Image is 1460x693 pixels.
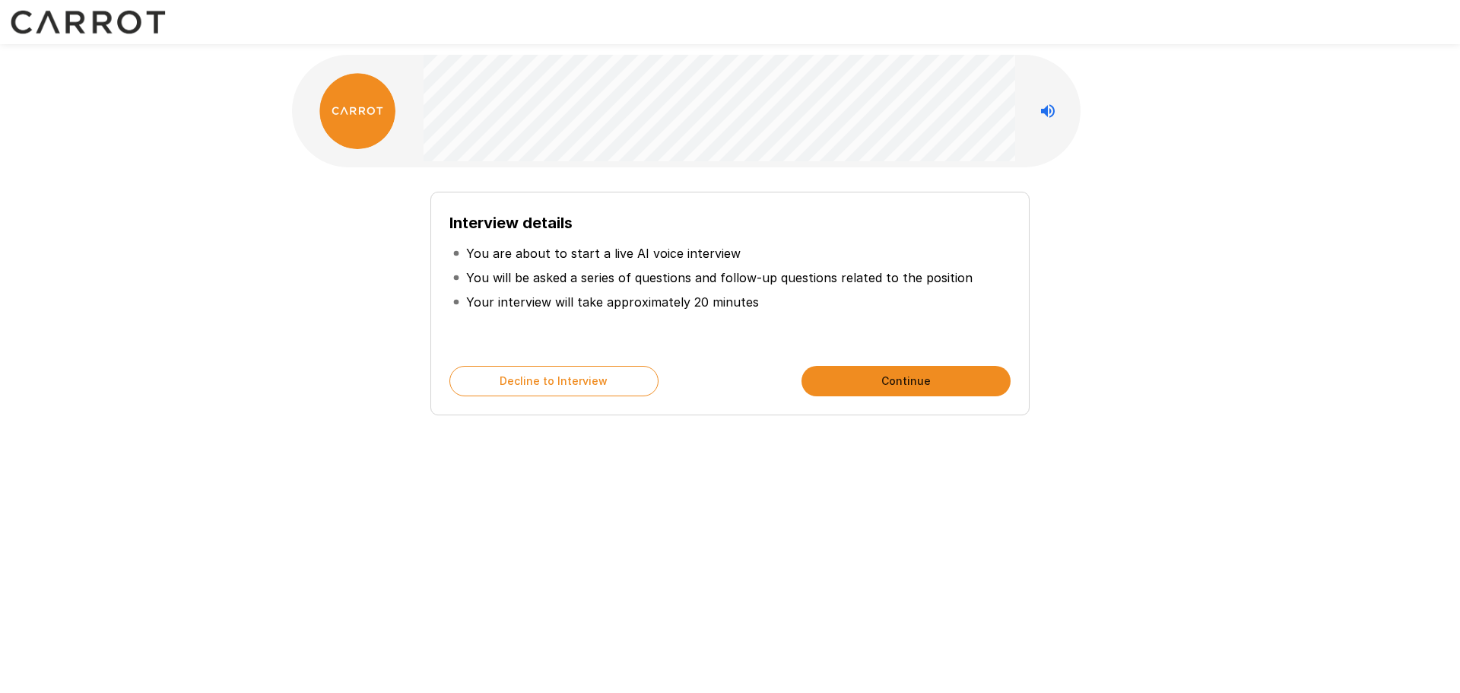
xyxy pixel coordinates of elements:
[466,244,741,262] p: You are about to start a live AI voice interview
[449,214,573,232] b: Interview details
[466,269,973,287] p: You will be asked a series of questions and follow-up questions related to the position
[801,366,1011,396] button: Continue
[319,73,395,149] img: carrot_logo.png
[466,293,759,311] p: Your interview will take approximately 20 minutes
[1033,96,1063,126] button: Stop reading questions aloud
[449,366,659,396] button: Decline to Interview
